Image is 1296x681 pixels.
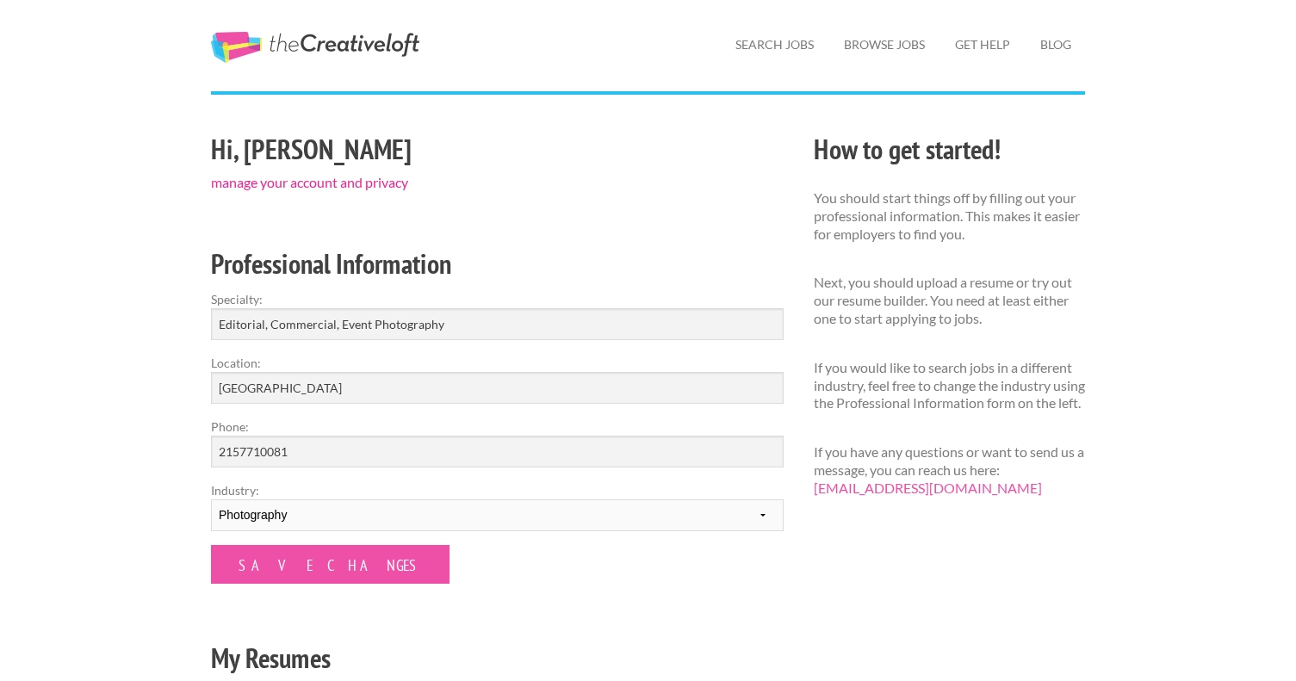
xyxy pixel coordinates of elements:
[814,480,1042,496] a: [EMAIL_ADDRESS][DOMAIN_NAME]
[814,274,1085,327] p: Next, you should upload a resume or try out our resume builder. You need at least either one to s...
[814,443,1085,497] p: If you have any questions or want to send us a message, you can reach us here:
[814,359,1085,412] p: If you would like to search jobs in a different industry, feel free to change the industry using ...
[1026,25,1085,65] a: Blog
[211,32,419,63] a: The Creative Loft
[211,639,784,678] h2: My Resumes
[211,545,450,584] input: Save Changes
[211,481,784,499] label: Industry:
[211,290,784,308] label: Specialty:
[211,372,784,404] input: e.g. New York, NY
[814,130,1085,169] h2: How to get started!
[814,189,1085,243] p: You should start things off by filling out your professional information. This makes it easier fo...
[211,245,784,283] h2: Professional Information
[830,25,939,65] a: Browse Jobs
[722,25,828,65] a: Search Jobs
[211,436,784,467] input: Optional
[211,354,784,372] label: Location:
[211,418,784,436] label: Phone:
[941,25,1024,65] a: Get Help
[211,130,784,169] h2: Hi, [PERSON_NAME]
[211,174,408,190] a: manage your account and privacy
